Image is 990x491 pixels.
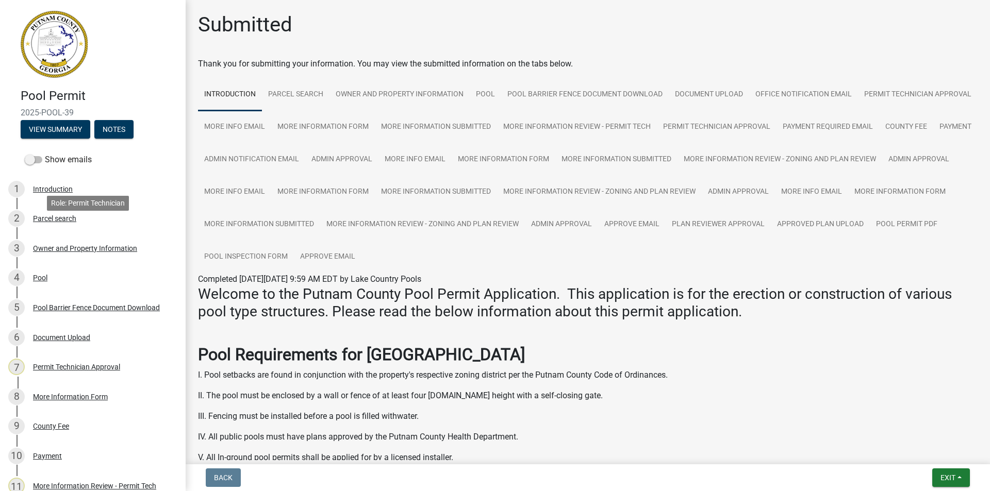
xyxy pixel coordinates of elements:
[198,176,271,209] a: More Info Email
[33,452,62,460] div: Payment
[33,422,69,430] div: County Fee
[933,111,978,144] a: Payment
[525,208,598,241] a: Admin Approval
[33,215,76,222] div: Parcel search
[294,241,361,274] a: Approve Email
[33,393,108,400] div: More Information Form
[305,143,378,176] a: Admin Approval
[198,208,320,241] a: More Information Submitted
[678,143,882,176] a: More Information Review - Zoning and Plan Review
[214,473,233,482] span: Back
[882,143,955,176] a: Admin Approval
[33,304,160,311] div: Pool Barrier Fence Document Download
[206,468,241,487] button: Back
[8,181,25,197] div: 1
[775,176,848,209] a: More Info Email
[501,78,669,111] a: Pool Barrier Fence Document Download
[870,208,944,241] a: Pool Permit PDF
[452,143,555,176] a: More Information Form
[375,111,497,144] a: More Information Submitted
[771,208,870,241] a: Approved Plan Upload
[198,58,978,70] div: Thank you for submitting your information. You may view the submitted information on the tabs below.
[198,431,978,443] p: IV. All public pools must have plans approved by the Putnam County Health Department.
[198,285,978,320] h3: Welcome to the Putnam County Pool Permit Application. This application is for the erection or con...
[470,78,501,111] a: Pool
[669,78,749,111] a: Document Upload
[598,208,666,241] a: Approve Email
[262,78,329,111] a: Parcel search
[198,241,294,274] a: Pool Inspection Form
[198,410,978,422] p: III. Fencing must be installed before a pool is filled withwater.
[497,111,657,144] a: More Information Review - Permit Tech
[33,482,156,489] div: More Information Review - Permit Tech
[555,143,678,176] a: More Information Submitted
[198,143,305,176] a: Admin Notification Email
[932,468,970,487] button: Exit
[33,274,47,281] div: Pool
[21,120,90,139] button: View Summary
[198,451,978,464] p: V. All In-ground pool permits shall be applied for by a licensed installer.
[198,78,262,111] a: Introduction
[94,120,134,139] button: Notes
[198,111,271,144] a: More Info Email
[21,89,177,104] h4: Pool Permit
[33,245,137,252] div: Owner and Property Information
[198,274,421,284] span: Completed [DATE][DATE] 9:59 AM EDT by Lake Country Pools
[879,111,933,144] a: County Fee
[329,78,470,111] a: Owner and Property Information
[8,329,25,346] div: 6
[749,78,858,111] a: Office Notification Email
[375,176,497,209] a: More Information Submitted
[858,78,978,111] a: Permit Technician Approval
[33,363,120,370] div: Permit Technician Approval
[8,418,25,434] div: 9
[198,390,978,402] p: II. The pool must be enclosed by a wall or fence of at least four [DOMAIN_NAME] height with a sel...
[8,359,25,375] div: 7
[21,11,88,78] img: Putnam County, Georgia
[8,388,25,405] div: 8
[33,185,73,193] div: Introduction
[198,12,292,37] h1: Submitted
[8,269,25,286] div: 4
[8,448,25,464] div: 10
[702,176,775,209] a: Admin Approval
[940,473,955,482] span: Exit
[777,111,879,144] a: Payment Required Email
[8,240,25,257] div: 3
[198,369,978,381] p: I. Pool setbacks are found in conjunction with the property's respective zoning district per the ...
[378,143,452,176] a: More Info Email
[198,345,525,364] strong: Pool Requirements for [GEOGRAPHIC_DATA]
[320,208,525,241] a: More Information Review - Zoning and Plan Review
[271,176,375,209] a: More Information Form
[21,126,90,134] wm-modal-confirm: Summary
[21,108,165,117] span: 2025-POOL-39
[848,176,952,209] a: More Information Form
[657,111,777,144] a: Permit Technician Approval
[497,176,702,209] a: More Information Review - Zoning and Plan Review
[8,299,25,316] div: 5
[33,334,90,341] div: Document Upload
[25,154,92,166] label: Show emails
[47,196,129,211] div: Role: Permit Technician
[8,210,25,227] div: 2
[271,111,375,144] a: More Information Form
[666,208,771,241] a: Plan Reviewer Approval
[94,126,134,134] wm-modal-confirm: Notes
